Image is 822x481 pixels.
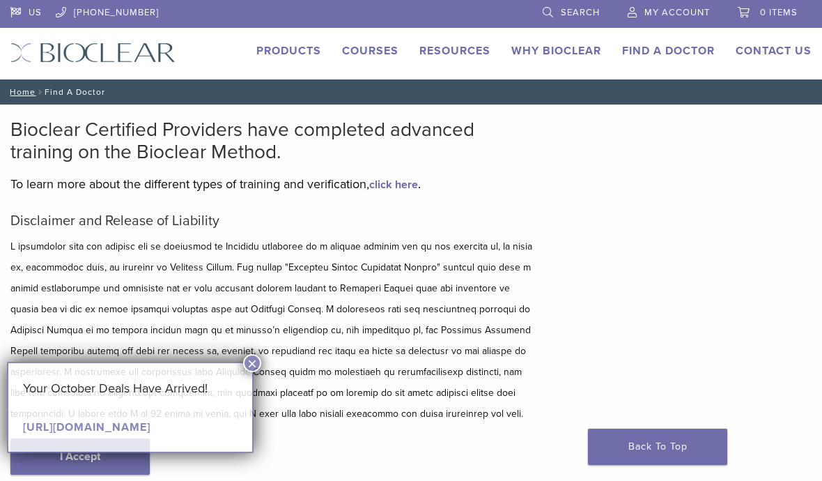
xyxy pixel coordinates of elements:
p: L ipsumdolor sita con adipisc eli se doeiusmod te Incididu utlaboree do m aliquae adminim ven qu ... [10,236,538,425]
span: / [36,89,45,96]
p: Your October Deals Have Arrived! [23,378,238,399]
span: 0 items [760,7,798,18]
button: Close [243,354,261,372]
a: [URL][DOMAIN_NAME] [23,420,150,434]
span: Search [561,7,600,18]
a: click here [369,178,418,192]
h5: Disclaimer and Release of Liability [10,213,538,229]
a: Find A Doctor [622,44,715,58]
a: Why Bioclear [511,44,601,58]
a: I Accept [10,438,150,475]
a: Home [6,87,36,97]
a: Contact Us [736,44,812,58]
a: Courses [342,44,398,58]
a: Products [256,44,321,58]
h2: Bioclear Certified Providers have completed advanced training on the Bioclear Method. [10,119,538,163]
p: To learn more about the different types of training and verification, . [10,174,538,194]
a: Back To Top [588,429,727,465]
a: Resources [419,44,490,58]
span: My Account [644,7,710,18]
img: Bioclear [10,43,176,63]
